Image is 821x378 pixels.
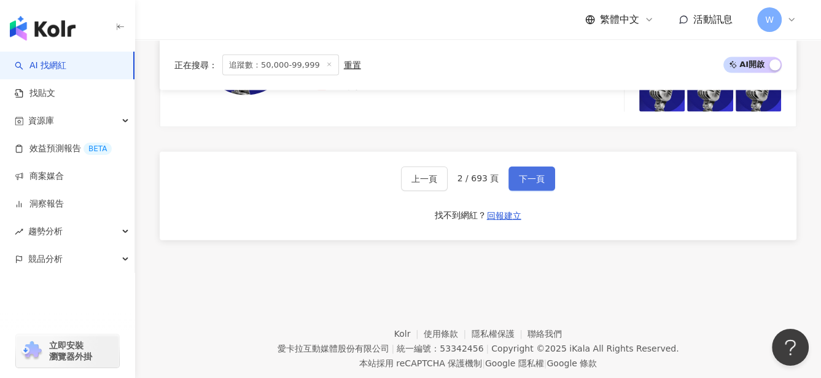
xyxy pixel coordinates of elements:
a: 隱私權保護 [472,329,528,339]
a: 聯絡我們 [527,329,562,339]
span: rise [15,227,23,236]
iframe: Help Scout Beacon - Open [772,329,809,366]
span: 2 / 693 頁 [457,173,499,183]
span: 活動訊息 [693,14,733,25]
button: 上一頁 [401,167,448,191]
div: 找不到網紅？ [435,210,486,222]
a: Kolr [394,329,424,339]
span: 本站採用 reCAPTCHA 保護機制 [359,356,597,371]
span: 回報建立 [487,211,521,221]
a: 效益預測報告BETA [15,143,112,155]
img: chrome extension [20,341,44,361]
span: 立即安裝 瀏覽器外掛 [49,340,92,362]
a: Google 條款 [547,358,597,368]
a: 找貼文 [15,87,55,100]
span: | [544,358,547,368]
a: 使用條款 [424,329,472,339]
div: 統一編號：53342456 [397,344,483,353]
span: 資源庫 [28,107,54,135]
span: 趨勢分析 [28,218,63,245]
span: 正在搜尋 ： [174,60,217,69]
span: 下一頁 [519,174,545,184]
span: | [482,358,485,368]
a: chrome extension立即安裝 瀏覽器外掛 [16,334,119,368]
div: Copyright © 2025 All Rights Reserved. [491,344,679,353]
span: | [486,344,489,353]
div: 重置 [344,60,361,69]
span: 追蹤數：50,000-99,999 [222,54,339,75]
a: Google 隱私權 [485,358,544,368]
span: | [391,344,394,353]
span: 繁體中文 [600,13,639,26]
button: 下一頁 [508,167,555,191]
a: 商案媒合 [15,170,64,183]
span: 競品分析 [28,245,63,273]
img: logo [10,16,76,41]
span: W [765,13,774,26]
a: 洞察報告 [15,198,64,210]
div: 愛卡拉互動媒體股份有限公司 [277,344,389,353]
a: iKala [569,344,590,353]
a: searchAI 找網紅 [15,60,66,72]
span: 上一頁 [411,174,437,184]
button: 回報建立 [486,206,522,226]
